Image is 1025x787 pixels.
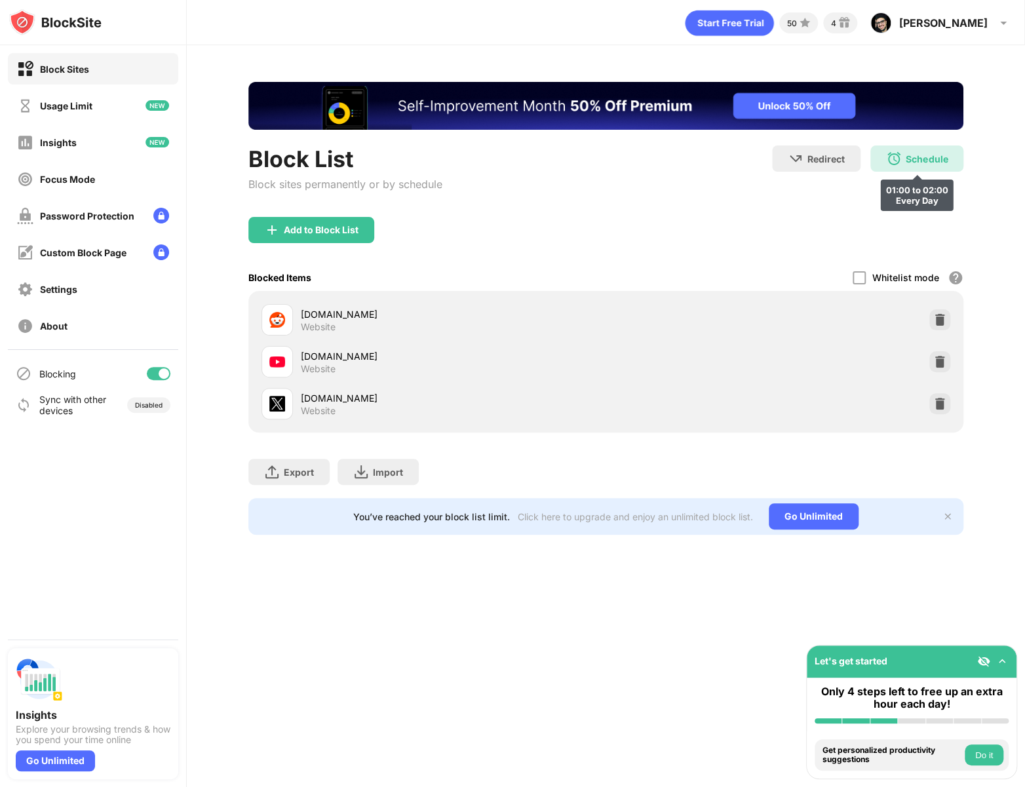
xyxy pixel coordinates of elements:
[373,467,403,478] div: Import
[685,10,774,36] div: animation
[135,401,163,409] div: Disabled
[248,82,963,130] iframe: Banner
[153,244,169,260] img: lock-menu.svg
[965,744,1003,765] button: Do it
[16,366,31,381] img: blocking-icon.svg
[301,391,606,405] div: [DOMAIN_NAME]
[17,61,33,77] img: block-on.svg
[17,134,33,151] img: insights-off.svg
[886,185,948,195] div: 01:00 to 02:00
[145,100,169,111] img: new-icon.svg
[9,9,102,35] img: logo-blocksite.svg
[284,467,314,478] div: Export
[40,210,134,221] div: Password Protection
[40,100,92,111] div: Usage Limit
[815,655,887,666] div: Let's get started
[17,244,33,261] img: customize-block-page-off.svg
[872,272,938,283] div: Whitelist mode
[977,655,990,668] img: eye-not-visible.svg
[40,284,77,295] div: Settings
[145,137,169,147] img: new-icon.svg
[769,503,859,529] div: Go Unlimited
[248,178,442,191] div: Block sites permanently or by schedule
[886,195,948,206] div: Every Day
[797,15,813,31] img: points-small.svg
[17,98,33,114] img: time-usage-off.svg
[16,708,170,721] div: Insights
[40,320,68,332] div: About
[17,281,33,298] img: settings-off.svg
[40,174,95,185] div: Focus Mode
[518,511,753,522] div: Click here to upgrade and enjoy an unlimited block list.
[353,511,510,522] div: You’ve reached your block list limit.
[822,746,961,765] div: Get personalized productivity suggestions
[16,656,63,703] img: push-insights.svg
[269,396,285,412] img: favicons
[39,368,76,379] div: Blocking
[899,16,988,29] div: [PERSON_NAME]
[40,247,126,258] div: Custom Block Page
[17,318,33,334] img: about-off.svg
[269,354,285,370] img: favicons
[996,655,1009,668] img: omni-setup-toggle.svg
[16,750,95,771] div: Go Unlimited
[269,312,285,328] img: favicons
[301,321,336,333] div: Website
[831,18,836,28] div: 4
[836,15,852,31] img: reward-small.svg
[787,18,797,28] div: 50
[870,12,891,33] img: ACg8ocIWwzSLq3CLzVy4SZUsF-nqVQpCvrUI1Kzt2MEEoHPY_88Y8xhSVg=s96-c
[248,272,311,283] div: Blocked Items
[301,405,336,417] div: Website
[942,511,953,522] img: x-button.svg
[301,363,336,375] div: Website
[16,724,170,745] div: Explore your browsing trends & how you spend your time online
[807,153,845,164] div: Redirect
[248,145,442,172] div: Block List
[39,394,107,416] div: Sync with other devices
[17,208,33,224] img: password-protection-off.svg
[40,137,77,148] div: Insights
[906,153,948,164] div: Schedule
[301,349,606,363] div: [DOMAIN_NAME]
[17,171,33,187] img: focus-off.svg
[815,685,1009,710] div: Only 4 steps left to free up an extra hour each day!
[16,397,31,413] img: sync-icon.svg
[284,225,358,235] div: Add to Block List
[153,208,169,223] img: lock-menu.svg
[301,307,606,321] div: [DOMAIN_NAME]
[40,64,89,75] div: Block Sites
